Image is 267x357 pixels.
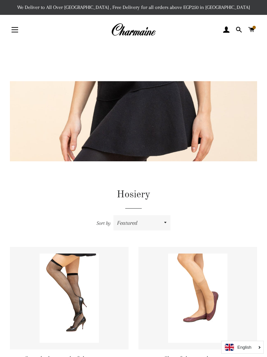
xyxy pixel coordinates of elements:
img: Charmaine Egypt [111,22,156,37]
span: Sort by [97,220,111,226]
h1: Hosiery [10,188,257,202]
i: English [237,345,252,349]
a: English [225,344,260,351]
